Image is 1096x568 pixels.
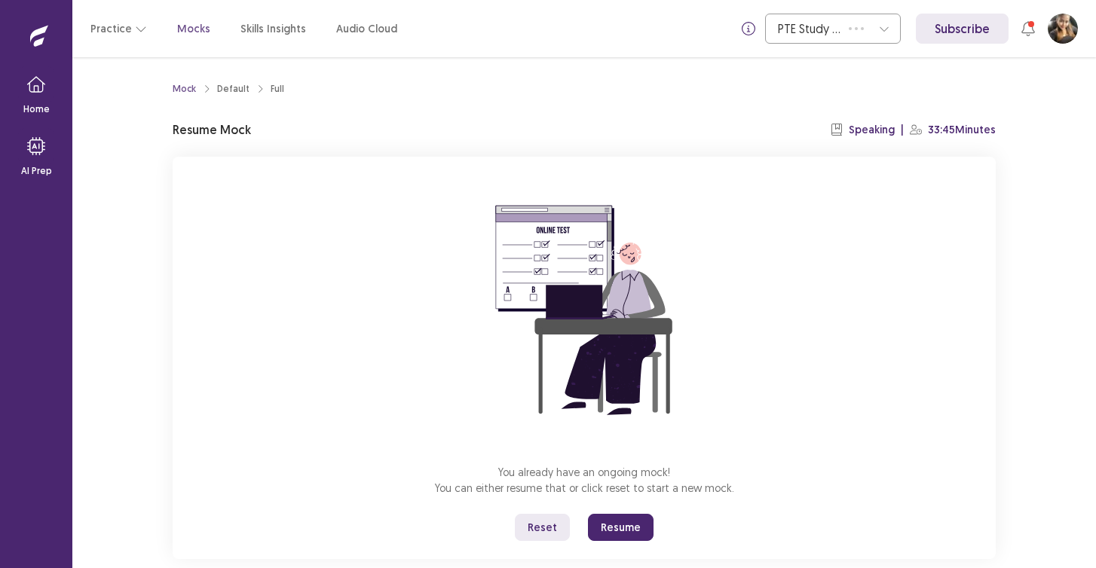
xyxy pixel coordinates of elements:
[449,175,720,446] img: attend-mock
[177,21,210,37] a: Mocks
[735,15,762,42] button: info
[173,82,196,96] a: Mock
[901,122,904,138] p: |
[90,15,147,42] button: Practice
[336,21,397,37] a: Audio Cloud
[849,122,895,138] p: Speaking
[588,514,654,541] button: Resume
[240,21,306,37] a: Skills Insights
[217,82,250,96] div: Default
[23,102,50,116] p: Home
[515,514,570,541] button: Reset
[928,122,996,138] p: 33:45 Minutes
[173,82,284,96] nav: breadcrumb
[21,164,52,178] p: AI Prep
[1048,14,1078,44] button: User Profile Image
[173,121,251,139] p: Resume Mock
[778,14,841,43] div: PTE Study Centre
[916,14,1009,44] a: Subscribe
[435,464,734,496] p: You already have an ongoing mock! You can either resume that or click reset to start a new mock.
[271,82,284,96] div: Full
